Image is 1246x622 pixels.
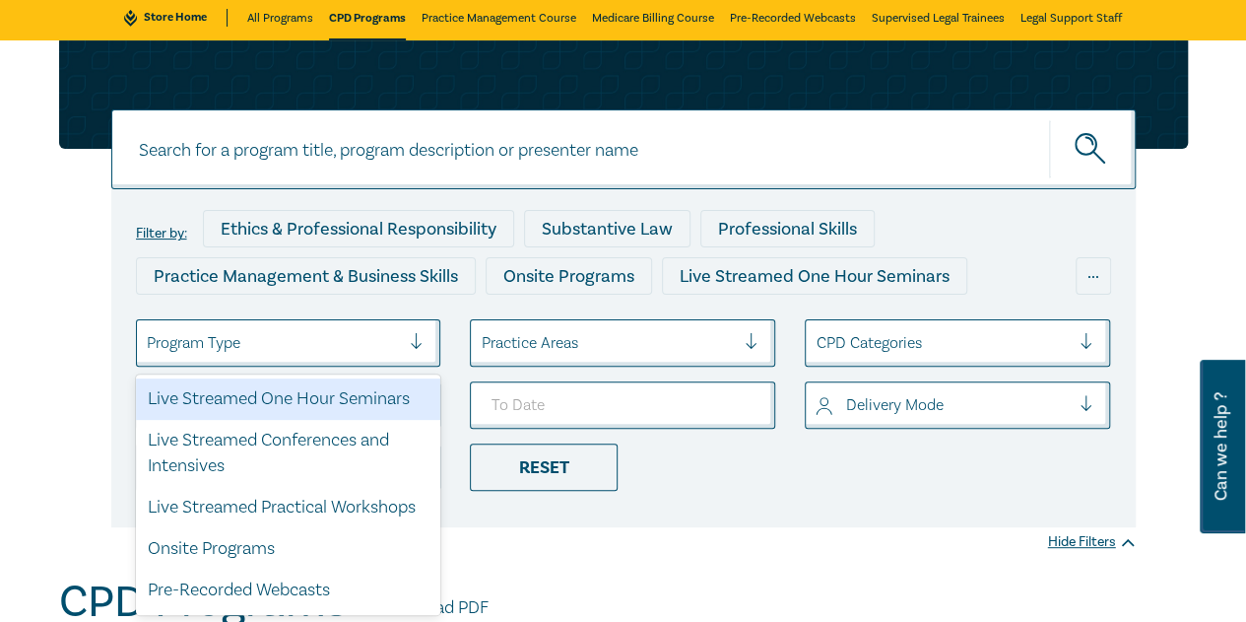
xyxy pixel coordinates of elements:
[136,305,507,342] div: Live Streamed Conferences and Intensives
[486,257,652,295] div: Onsite Programs
[816,394,820,416] input: select
[700,210,875,247] div: Professional Skills
[524,210,690,247] div: Substantive Law
[1212,372,1230,521] span: Can we help ?
[517,305,829,342] div: Live Streamed Practical Workshops
[481,332,485,354] input: select
[136,379,441,420] div: Live Streamed One Hour Seminars
[136,257,476,295] div: Practice Management & Business Skills
[203,210,514,247] div: Ethics & Professional Responsibility
[136,420,441,487] div: Live Streamed Conferences and Intensives
[1048,532,1136,552] div: Hide Filters
[136,570,441,611] div: Pre-Recorded Webcasts
[147,332,151,354] input: select
[136,528,441,570] div: Onsite Programs
[816,332,820,354] input: select
[111,109,1136,189] input: Search for a program title, program description or presenter name
[136,487,441,528] div: Live Streamed Practical Workshops
[662,257,967,295] div: Live Streamed One Hour Seminars
[1076,257,1111,295] div: ...
[470,444,618,491] div: Reset
[136,226,187,242] label: Filter by:
[124,9,228,27] a: Store Home
[470,381,775,429] input: To Date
